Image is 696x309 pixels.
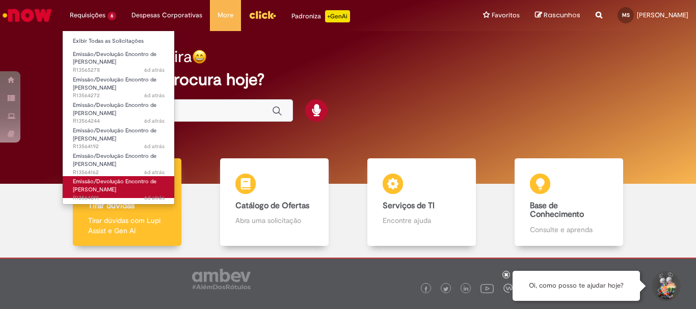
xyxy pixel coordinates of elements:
p: +GenAi [325,10,350,22]
img: logo_footer_twitter.png [443,287,448,292]
a: Exibir Todas as Solicitações [63,36,175,47]
a: Tirar dúvidas Tirar dúvidas com Lupi Assist e Gen Ai [53,158,201,246]
img: logo_footer_workplace.png [503,284,513,293]
span: [PERSON_NAME] [637,11,688,19]
p: Abra uma solicitação [235,215,313,226]
span: Despesas Corporativas [131,10,202,20]
time: 25/09/2025 09:06:13 [144,66,165,74]
ul: Requisições [62,31,175,205]
p: Consulte e aprenda [530,224,607,235]
a: Aberto R13565278 : Emissão/Devolução Encontro de Contas Fornecedor [63,49,175,71]
img: logo_footer_youtube.png [480,282,494,295]
span: R13564091 [73,194,165,202]
span: Emissão/Devolução Encontro de [PERSON_NAME] [73,178,156,193]
span: Favoritos [492,10,520,20]
span: R13564192 [73,143,165,151]
a: Catálogo de Ofertas Abra uma solicitação [201,158,348,246]
a: Aberto R13564272 : Emissão/Devolução Encontro de Contas Fornecedor [63,74,175,96]
span: MS [622,12,630,18]
button: Iniciar Conversa de Suporte [650,271,681,301]
img: logo_footer_linkedin.png [464,286,469,292]
time: 24/09/2025 16:34:54 [144,194,165,202]
div: Oi, como posso te ajudar hoje? [513,271,640,301]
span: R13564272 [73,92,165,100]
span: Rascunhos [544,10,580,20]
time: 24/09/2025 16:58:30 [144,117,165,125]
img: logo_footer_ambev_rotulo_gray.png [192,269,251,289]
b: Catálogo de Ofertas [235,201,309,211]
img: click_logo_yellow_360x200.png [249,7,276,22]
span: Emissão/Devolução Encontro de [PERSON_NAME] [73,101,156,117]
h2: O que você procura hoje? [72,71,624,89]
span: 6d atrás [144,66,165,74]
span: Emissão/Devolução Encontro de [PERSON_NAME] [73,76,156,92]
a: Aberto R13564192 : Emissão/Devolução Encontro de Contas Fornecedor [63,125,175,147]
time: 24/09/2025 17:03:39 [144,92,165,99]
a: Aberto R13564244 : Emissão/Devolução Encontro de Contas Fornecedor [63,100,175,122]
span: More [218,10,233,20]
a: Aberto R13564091 : Emissão/Devolução Encontro de Contas Fornecedor [63,176,175,198]
span: R13565278 [73,66,165,74]
a: Base de Conhecimento Consulte e aprenda [495,158,643,246]
img: logo_footer_facebook.png [423,287,429,292]
b: Base de Conhecimento [530,201,584,220]
span: Requisições [70,10,105,20]
span: 6 [108,12,116,20]
p: Tirar dúvidas com Lupi Assist e Gen Ai [88,215,166,236]
img: ServiceNow [1,5,53,25]
span: 6d atrás [144,143,165,150]
b: Tirar dúvidas [88,201,135,211]
span: Emissão/Devolução Encontro de [PERSON_NAME] [73,127,156,143]
span: R13564244 [73,117,165,125]
span: Emissão/Devolução Encontro de [PERSON_NAME] [73,50,156,66]
p: Encontre ajuda [383,215,460,226]
div: Padroniza [291,10,350,22]
a: Aberto R13564162 : Emissão/Devolução Encontro de Contas Fornecedor [63,151,175,173]
span: Emissão/Devolução Encontro de [PERSON_NAME] [73,152,156,168]
span: R13564162 [73,168,165,177]
time: 24/09/2025 16:46:09 [144,168,165,176]
img: happy-face.png [192,49,207,64]
span: 6d atrás [144,117,165,125]
span: 6d atrás [144,168,165,176]
a: Rascunhos [535,11,580,20]
a: Serviços de TI Encontre ajuda [348,158,495,246]
b: Serviços de TI [383,201,435,211]
span: 6d atrás [144,92,165,99]
time: 24/09/2025 16:50:56 [144,143,165,150]
span: 6d atrás [144,194,165,202]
